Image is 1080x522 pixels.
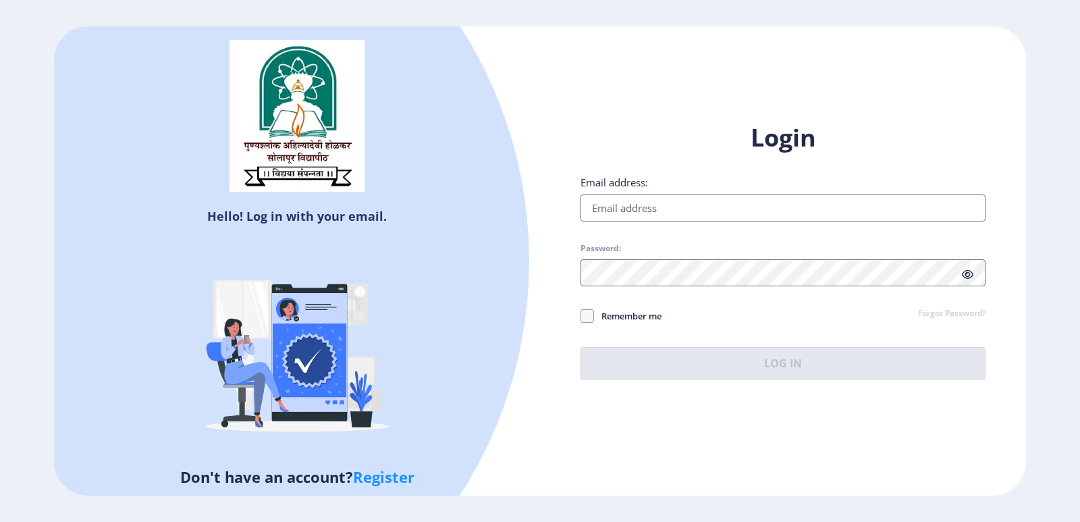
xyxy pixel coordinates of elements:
[580,176,648,189] label: Email address:
[594,308,661,324] span: Remember me
[179,230,415,466] img: Verified-rafiki.svg
[580,194,986,221] input: Email address
[230,40,364,192] img: sulogo.png
[64,466,530,488] h5: Don't have an account?
[580,347,986,380] button: Log In
[353,467,414,487] a: Register
[918,308,986,320] a: Forgot Password?
[580,243,621,254] label: Password:
[580,122,986,154] h1: Login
